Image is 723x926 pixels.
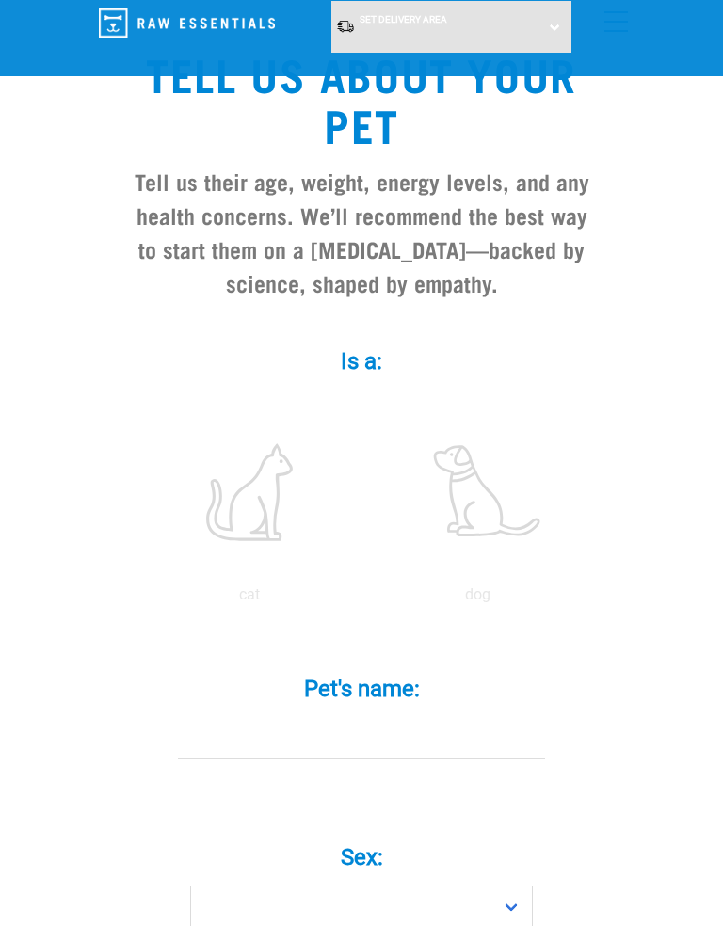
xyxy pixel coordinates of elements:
[336,19,355,34] img: van-moving.png
[99,8,275,38] img: Raw Essentials Logo
[132,47,591,149] h1: Tell us about your pet
[360,14,447,24] span: Set Delivery Area
[117,672,606,706] label: Pet's name:
[117,840,606,874] label: Sex:
[132,164,591,299] h3: Tell us their age, weight, energy levels, and any health concerns. We’ll recommend the best way t...
[139,583,360,606] p: cat
[367,583,587,606] p: dog
[117,344,606,378] label: Is a:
